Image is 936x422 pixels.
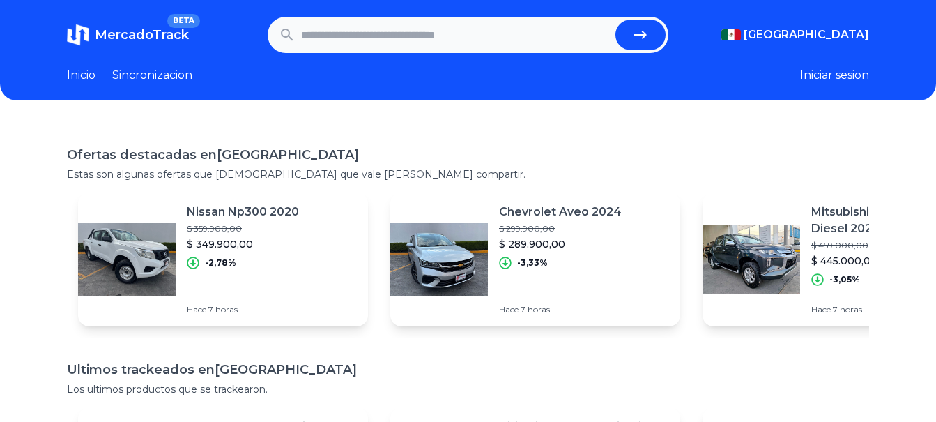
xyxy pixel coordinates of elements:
[67,24,189,46] a: MercadoTrackBETA
[67,167,869,181] p: Estas son algunas ofertas que [DEMOGRAPHIC_DATA] que vale [PERSON_NAME] compartir.
[112,67,192,84] a: Sincronizacion
[205,257,236,269] p: -2,78%
[187,223,299,234] p: $ 359.900,00
[499,237,622,251] p: $ 289.900,00
[67,360,869,379] h1: Ultimos trackeados en [GEOGRAPHIC_DATA]
[499,223,622,234] p: $ 299.900,00
[67,382,869,396] p: Los ultimos productos que se trackearon.
[499,304,622,315] p: Hace 7 horas
[390,211,488,308] img: Featured image
[78,193,368,326] a: Featured imageNissan Np300 2020$ 359.900,00$ 349.900,00-2,78%Hace 7 horas
[517,257,548,269] p: -3,33%
[167,14,200,28] span: BETA
[67,67,95,84] a: Inicio
[78,211,176,308] img: Featured image
[499,204,622,220] p: Chevrolet Aveo 2024
[67,145,869,165] h1: Ofertas destacadas en [GEOGRAPHIC_DATA]
[187,304,299,315] p: Hace 7 horas
[800,67,869,84] button: Iniciar sesion
[67,24,89,46] img: MercadoTrack
[721,29,741,40] img: Mexico
[703,211,800,308] img: Featured image
[95,27,189,43] span: MercadoTrack
[829,274,860,285] p: -3,05%
[390,193,680,326] a: Featured imageChevrolet Aveo 2024$ 299.900,00$ 289.900,00-3,33%Hace 7 horas
[744,27,869,43] span: [GEOGRAPHIC_DATA]
[187,204,299,220] p: Nissan Np300 2020
[721,27,869,43] button: [GEOGRAPHIC_DATA]
[187,237,299,251] p: $ 349.900,00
